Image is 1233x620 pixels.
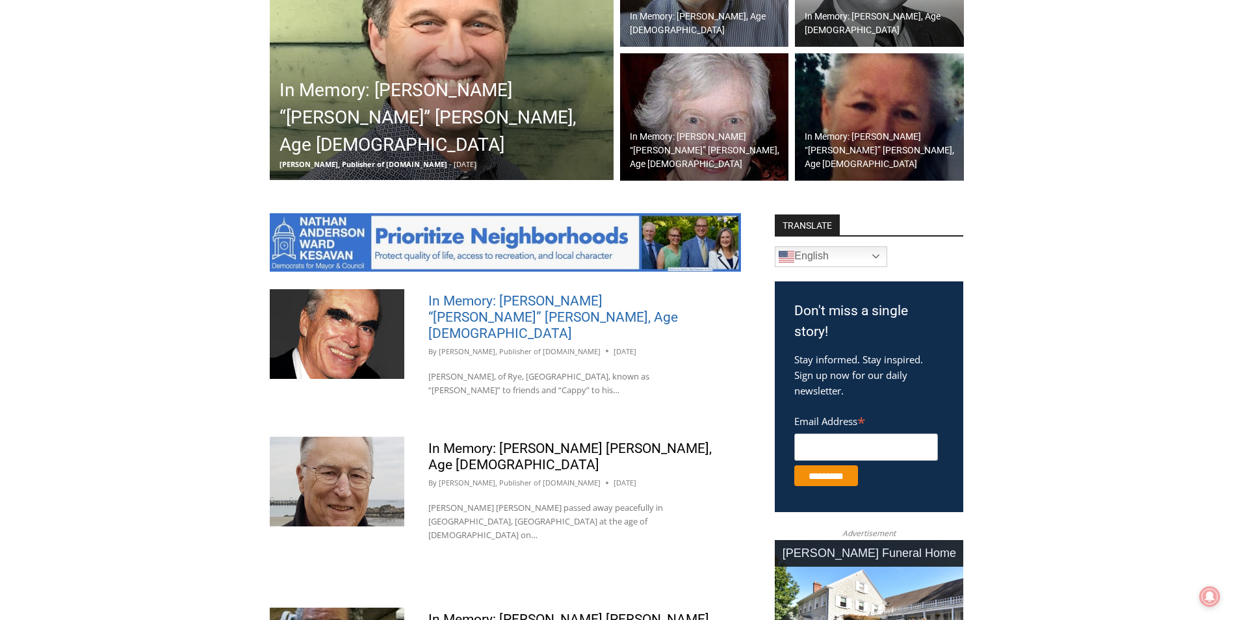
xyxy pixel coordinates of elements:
h4: [PERSON_NAME] Read Sanctuary Fall Fest: [DATE] [10,131,166,161]
a: [PERSON_NAME], Publisher of [DOMAIN_NAME] [439,346,601,356]
span: [DATE] [454,159,476,169]
img: en [779,249,794,265]
p: Stay informed. Stay inspired. Sign up now for our daily newsletter. [794,352,944,398]
div: "The first chef I interviewed talked about coming to [GEOGRAPHIC_DATA] from [GEOGRAPHIC_DATA] in ... [328,1,614,126]
a: In Memory: [PERSON_NAME] [PERSON_NAME], Age [DEMOGRAPHIC_DATA] [428,441,712,472]
span: - [449,159,452,169]
a: [PERSON_NAME] Read Sanctuary Fall Fest: [DATE] [1,129,188,162]
div: 6 [151,110,157,123]
a: In Memory: [PERSON_NAME] “[PERSON_NAME]” [PERSON_NAME], Age [DEMOGRAPHIC_DATA] [428,293,678,341]
div: / [145,110,148,123]
a: English [775,246,887,267]
a: Intern @ [DOMAIN_NAME] [313,126,630,162]
span: Intern @ [DOMAIN_NAME] [340,129,603,159]
div: 3 [136,110,142,123]
h2: In Memory: [PERSON_NAME], Age [DEMOGRAPHIC_DATA] [805,10,961,37]
time: [DATE] [614,477,636,489]
h2: In Memory: [PERSON_NAME] “[PERSON_NAME]” [PERSON_NAME], Age [DEMOGRAPHIC_DATA] [630,130,786,171]
img: Obituary - John Heffernan -2 [270,289,404,379]
span: By [428,477,437,489]
a: In Memory: [PERSON_NAME] “[PERSON_NAME]” [PERSON_NAME], Age [DEMOGRAPHIC_DATA] [620,53,789,181]
h3: Don't miss a single story! [794,301,944,342]
span: By [428,346,437,357]
a: [PERSON_NAME], Publisher of [DOMAIN_NAME] [439,478,601,487]
img: Obituary - Robert Joseph Sweeney [270,437,404,526]
a: In Memory: [PERSON_NAME] “[PERSON_NAME]” [PERSON_NAME], Age [DEMOGRAPHIC_DATA] [795,53,964,181]
strong: TRANSLATE [775,214,840,235]
img: Obituary - Margaret Sweeney [620,53,789,181]
label: Email Address [794,408,938,432]
h2: In Memory: [PERSON_NAME] “[PERSON_NAME]” [PERSON_NAME], Age [DEMOGRAPHIC_DATA] [279,77,610,159]
h2: In Memory: [PERSON_NAME], Age [DEMOGRAPHIC_DATA] [630,10,786,37]
span: Advertisement [829,527,909,539]
h2: In Memory: [PERSON_NAME] “[PERSON_NAME]” [PERSON_NAME], Age [DEMOGRAPHIC_DATA] [805,130,961,171]
span: [PERSON_NAME], Publisher of [DOMAIN_NAME] [279,159,447,169]
div: [PERSON_NAME] Funeral Home [775,540,963,567]
img: Obituary - Diana Steers - 2 [795,53,964,181]
p: [PERSON_NAME], of Rye, [GEOGRAPHIC_DATA], known as “[PERSON_NAME]” to friends and “Cappy” to his… [428,370,717,397]
p: [PERSON_NAME] [PERSON_NAME] passed away peacefully in [GEOGRAPHIC_DATA], [GEOGRAPHIC_DATA] at the... [428,501,717,541]
time: [DATE] [614,346,636,357]
div: Face Painting [136,38,181,107]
